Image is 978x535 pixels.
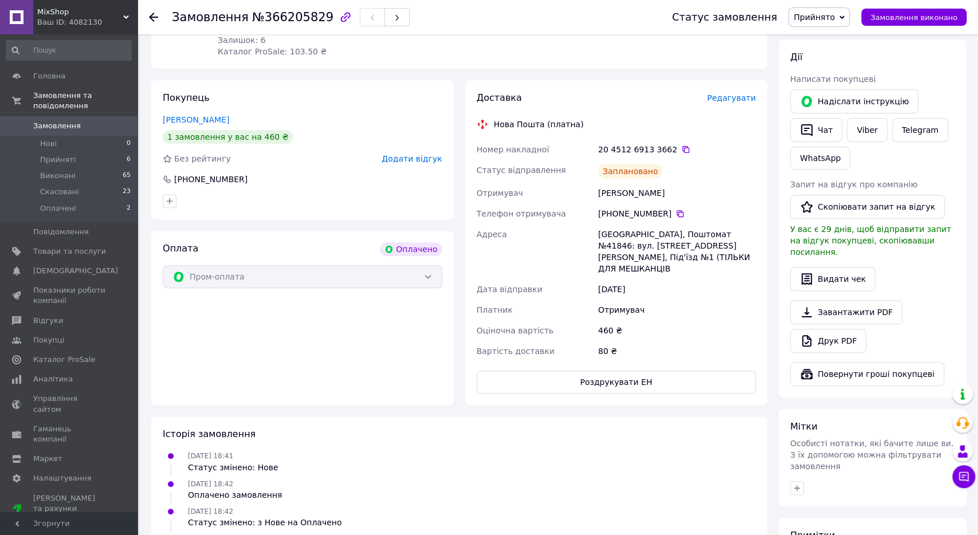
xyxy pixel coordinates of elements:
span: Доставка [477,92,522,103]
span: Покупці [33,335,64,345]
div: Повернутися назад [149,11,158,23]
span: MixShop [37,7,123,17]
span: Прийняті [40,155,76,165]
span: [DATE] 18:42 [188,480,233,488]
span: Вартість доставки [477,347,555,356]
div: Нова Пошта (платна) [491,119,587,130]
div: Статус змінено: Нове [188,462,278,473]
span: Маркет [33,454,62,464]
div: Заплановано [598,164,663,178]
span: Відгуки [33,316,63,326]
span: Дії [790,52,802,62]
span: Оплата [163,243,198,254]
span: Номер накладної [477,145,549,154]
span: Замовлення виконано [870,13,957,22]
div: [PHONE_NUMBER] [598,208,756,219]
a: Telegram [892,118,948,142]
a: Завантажити PDF [790,300,902,324]
span: Без рейтингу [174,154,231,163]
div: 1 замовлення у вас на 460 ₴ [163,130,293,144]
a: WhatsApp [790,147,850,170]
span: Повідомлення [33,227,89,237]
div: 460 ₴ [596,320,758,341]
div: Оплачено [380,242,442,256]
div: [PHONE_NUMBER] [173,174,249,185]
span: Замовлення [172,10,249,24]
span: Каталог ProSale: 103.50 ₴ [218,47,327,56]
span: Залишок: 6 [218,36,266,45]
span: [DATE] 18:42 [188,508,233,516]
span: Головна [33,71,65,81]
span: 6 [127,155,131,165]
span: Написати покупцеві [790,74,875,84]
span: Оплачені [40,203,76,214]
span: [DATE] 18:41 [188,452,233,460]
span: Виконані [40,171,76,181]
button: Повернути гроші покупцеві [790,362,944,386]
div: Статус змінено: з Нове на Оплачено [188,517,341,528]
span: У вас є 29 днів, щоб відправити запит на відгук покупцеві, скопіювавши посилання. [790,225,951,257]
span: Налаштування [33,473,92,483]
span: Телефон отримувача [477,209,566,218]
span: Історія замовлення [163,428,256,439]
span: Товари та послуги [33,246,106,257]
span: Статус відправлення [477,166,566,175]
button: Чат з покупцем [952,465,975,488]
span: Нові [40,139,57,149]
span: №366205829 [252,10,333,24]
a: Друк PDF [790,329,866,353]
span: Показники роботи компанії [33,285,106,306]
span: Замовлення [33,121,81,131]
span: Отримувач [477,188,523,198]
div: [DATE] [596,279,758,300]
span: 0 [127,139,131,149]
a: [PERSON_NAME] [163,115,229,124]
button: Чат [790,118,842,142]
div: Статус замовлення [672,11,777,23]
span: [PERSON_NAME] та рахунки [33,493,106,525]
div: Ваш ID: 4082130 [37,17,138,27]
button: Надіслати інструкцію [790,89,918,113]
a: Viber [847,118,887,142]
span: Каталог ProSale [33,355,95,365]
button: Роздрукувати ЕН [477,371,756,394]
div: 20 4512 6913 3662 [598,144,756,155]
div: [PERSON_NAME] [596,183,758,203]
span: 65 [123,171,131,181]
span: Скасовані [40,187,79,197]
span: Управління сайтом [33,394,106,414]
span: 23 [123,187,131,197]
div: Отримувач [596,300,758,320]
span: [DEMOGRAPHIC_DATA] [33,266,118,276]
input: Пошук [6,40,132,61]
span: Платник [477,305,513,314]
span: Покупець [163,92,210,103]
span: Особисті нотатки, які бачите лише ви. З їх допомогою можна фільтрувати замовлення [790,439,953,471]
span: 2 [127,203,131,214]
span: Оціночна вартість [477,326,553,335]
span: Прийнято [794,13,835,22]
span: Аналітика [33,374,73,384]
span: Адреса [477,230,507,239]
div: 80 ₴ [596,341,758,361]
span: Гаманець компанії [33,424,106,444]
span: Мітки [790,421,818,432]
span: Дата відправки [477,285,543,294]
div: [GEOGRAPHIC_DATA], Поштомат №41846: вул. [STREET_ADDRESS][PERSON_NAME], Під'їзд №1 (ТІЛЬКИ ДЛЯ МЕ... [596,224,758,279]
button: Скопіювати запит на відгук [790,195,945,219]
span: Замовлення та повідомлення [33,91,138,111]
button: Видати чек [790,267,875,291]
span: Редагувати [707,93,756,103]
span: Додати відгук [382,154,442,163]
span: Запит на відгук про компанію [790,180,917,189]
button: Замовлення виконано [861,9,967,26]
div: Оплачено замовлення [188,489,282,501]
